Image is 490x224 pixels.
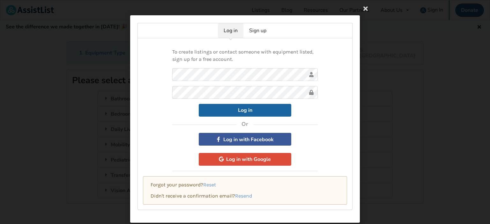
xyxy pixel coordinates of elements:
[199,153,291,166] button: Log in with Google
[199,133,291,146] button: Log in with Facebook
[243,23,272,38] a: Sign up
[235,193,252,199] a: Resend
[218,23,243,38] a: Log in
[151,192,339,200] p: Didn't receive a confirmation email?
[203,182,216,188] a: Reset
[199,104,291,117] button: Log in
[172,48,318,63] p: To create listings or contact someone with equipment listed, sign up for a free account.
[241,121,249,128] h4: Or
[151,181,339,189] p: Forgot your password?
